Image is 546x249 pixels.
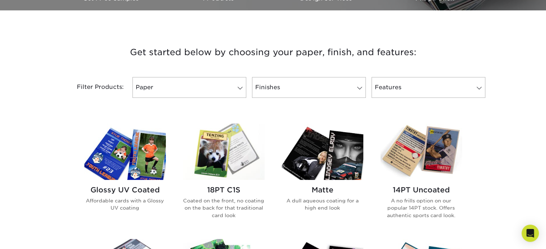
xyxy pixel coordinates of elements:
p: A no frills option on our popular 14PT stock. Offers authentic sports card look. [381,197,462,219]
a: Matte Trading Cards Matte A dull aqueous coating for a high end look [282,124,363,230]
p: Affordable cards with a Glossy UV coating [84,197,166,212]
p: A dull aqueous coating for a high end look [282,197,363,212]
h2: Matte [282,186,363,194]
a: Glossy UV Coated Trading Cards Glossy UV Coated Affordable cards with a Glossy UV coating [84,124,166,230]
h3: Get started below by choosing your paper, finish, and features: [63,36,483,68]
h2: Glossy UV Coated [84,186,166,194]
a: Features [372,77,485,98]
h2: 18PT C1S [183,186,265,194]
a: 14PT Uncoated Trading Cards 14PT Uncoated A no frills option on our popular 14PT stock. Offers au... [381,124,462,230]
iframe: Google Customer Reviews [2,227,61,246]
img: Matte Trading Cards [282,124,363,180]
div: Filter Products: [58,77,130,98]
a: 18PT C1S Trading Cards 18PT C1S Coated on the front, no coating on the back for that traditional ... [183,124,265,230]
h2: 14PT Uncoated [381,186,462,194]
p: Coated on the front, no coating on the back for that traditional card look [183,197,265,219]
img: 18PT C1S Trading Cards [183,124,265,180]
a: Paper [132,77,246,98]
img: 14PT Uncoated Trading Cards [381,124,462,180]
div: Open Intercom Messenger [522,225,539,242]
a: Finishes [252,77,366,98]
img: Glossy UV Coated Trading Cards [84,124,166,180]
